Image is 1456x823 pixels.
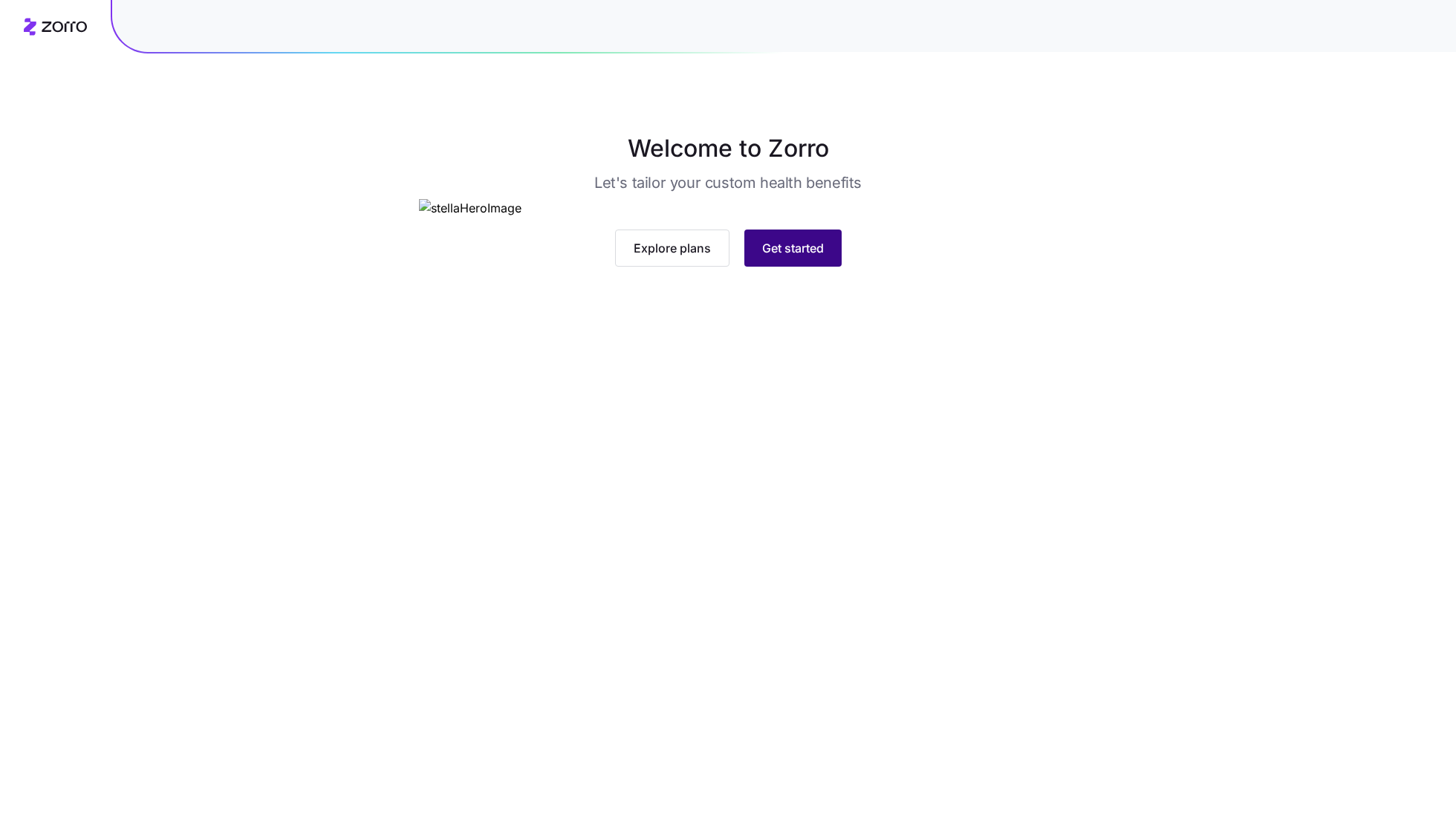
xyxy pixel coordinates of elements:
[360,131,1096,166] h1: Welcome to Zorro
[594,172,862,193] h3: Let's tailor your custom health benefits
[744,230,842,267] button: Get started
[634,239,711,257] span: Explore plans
[615,230,729,267] button: Explore plans
[762,239,824,257] span: Get started
[419,199,1038,218] img: stellaHeroImage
